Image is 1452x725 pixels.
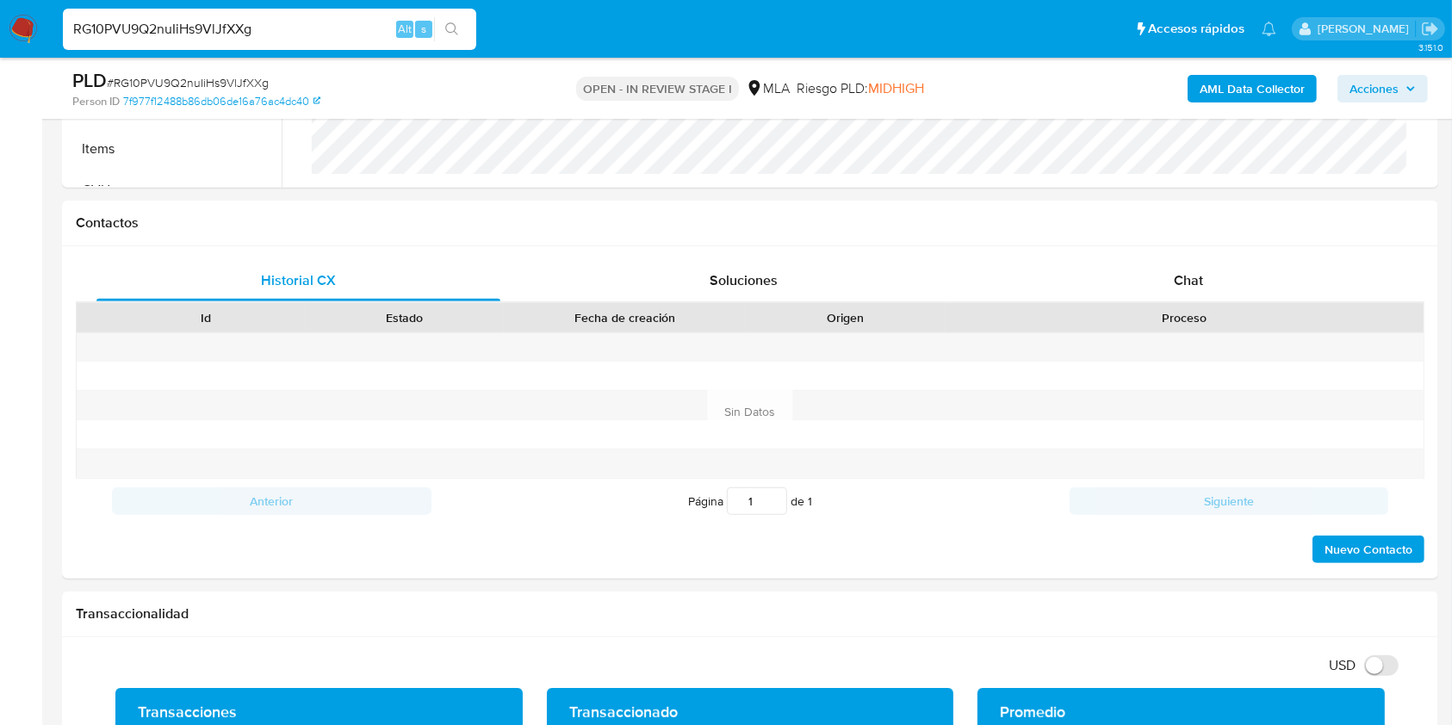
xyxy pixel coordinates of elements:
div: Fecha de creación [516,309,734,326]
span: Nuevo Contacto [1325,537,1412,561]
b: Person ID [72,94,120,109]
span: Riesgo PLD: [797,79,924,98]
a: 7f977f12488b86db06de16a76ac4dc40 [123,94,320,109]
div: MLA [746,79,790,98]
span: s [421,21,426,37]
span: 1 [808,493,812,510]
h1: Transaccionalidad [76,605,1424,623]
button: Nuevo Contacto [1312,536,1424,563]
h1: Contactos [76,214,1424,232]
span: Historial CX [261,270,336,290]
a: Salir [1421,20,1439,38]
input: Buscar usuario o caso... [63,18,476,40]
span: Acciones [1350,75,1399,102]
span: Accesos rápidos [1148,20,1244,38]
span: Chat [1174,270,1203,290]
span: 3.151.0 [1418,40,1443,54]
a: Notificaciones [1262,22,1276,36]
b: PLD [72,66,107,94]
p: OPEN - IN REVIEW STAGE I [576,77,739,101]
button: Items [66,128,282,170]
span: Alt [398,21,412,37]
div: Origen [758,309,933,326]
button: search-icon [434,17,469,41]
span: MIDHIGH [868,78,924,98]
button: CVU [66,170,282,211]
button: Siguiente [1070,487,1389,515]
div: Id [119,309,294,326]
span: # RG10PVU9Q2nuIiHs9VlJfXXg [107,74,269,91]
button: AML Data Collector [1188,75,1317,102]
button: Acciones [1337,75,1428,102]
span: Soluciones [710,270,778,290]
button: Anterior [112,487,431,515]
div: Estado [318,309,493,326]
span: Página de [688,487,812,515]
div: Proceso [957,309,1412,326]
p: julieta.rodriguez@mercadolibre.com [1318,21,1415,37]
b: AML Data Collector [1200,75,1305,102]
